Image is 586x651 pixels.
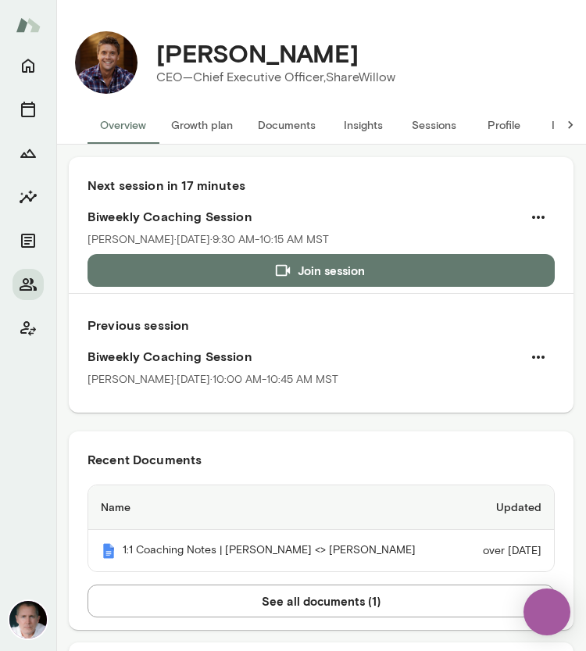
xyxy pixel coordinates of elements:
[13,181,44,213] button: Insights
[462,485,554,530] th: Updated
[328,106,398,144] button: Insights
[156,38,359,68] h4: [PERSON_NAME]
[88,232,329,248] p: [PERSON_NAME] · [DATE] · 9:30 AM-10:15 AM MST
[88,585,555,617] button: See all documents (1)
[88,485,462,530] th: Name
[398,106,469,144] button: Sessions
[462,530,554,571] td: over [DATE]
[16,10,41,40] img: Mento
[88,316,555,334] h6: Previous session
[75,31,138,94] img: Ryan Shank
[88,372,338,388] p: [PERSON_NAME] · [DATE] · 10:00 AM-10:45 AM MST
[88,207,555,226] h6: Biweekly Coaching Session
[88,450,555,469] h6: Recent Documents
[13,138,44,169] button: Growth Plan
[159,106,245,144] button: Growth plan
[13,313,44,344] button: Client app
[13,50,44,81] button: Home
[13,225,44,256] button: Documents
[156,68,395,87] p: CEO—Chief Executive Officer, ShareWillow
[88,530,462,571] th: 1:1 Coaching Notes | [PERSON_NAME] <> [PERSON_NAME]
[88,347,555,366] h6: Biweekly Coaching Session
[245,106,328,144] button: Documents
[101,543,116,559] img: Mento
[13,94,44,125] button: Sessions
[9,601,47,638] img: Mike Lane
[13,269,44,300] button: Members
[88,254,555,287] button: Join session
[469,106,539,144] button: Profile
[88,106,159,144] button: Overview
[88,176,555,195] h6: Next session in 17 minutes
